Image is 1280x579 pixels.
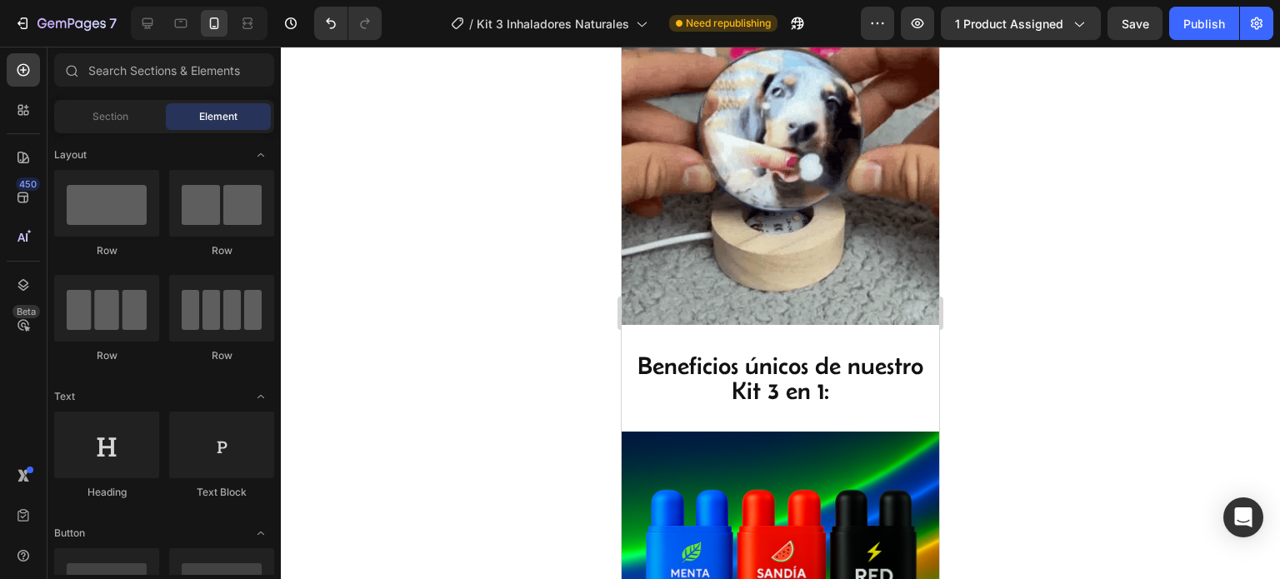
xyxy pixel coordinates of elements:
span: Toggle open [247,383,274,410]
span: Section [92,109,128,124]
span: / [469,15,473,32]
input: Search Sections & Elements [54,53,274,87]
div: Publish [1183,15,1225,32]
span: Text [54,389,75,404]
div: Row [169,243,274,258]
span: 1 product assigned [955,15,1063,32]
span: Toggle open [247,142,274,168]
span: Save [1122,17,1149,31]
div: 450 [16,177,40,191]
div: Open Intercom Messenger [1223,497,1263,537]
div: Text Block [169,485,274,500]
span: Button [54,526,85,541]
div: Row [54,348,159,363]
span: Need republishing [686,16,771,31]
button: Save [1107,7,1162,40]
div: Undo/Redo [314,7,382,40]
span: Element [199,109,237,124]
span: Layout [54,147,87,162]
span: Kit 3 Inhaladores Naturales [477,15,629,32]
span: Toggle open [247,520,274,547]
div: Beta [12,305,40,318]
button: 1 product assigned [941,7,1101,40]
div: Row [54,243,159,258]
iframe: Design area [622,47,939,579]
p: 7 [109,13,117,33]
button: 7 [7,7,124,40]
div: Row [169,348,274,363]
div: Heading [54,485,159,500]
button: Publish [1169,7,1239,40]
